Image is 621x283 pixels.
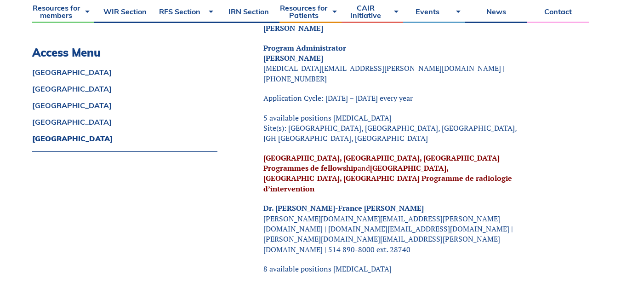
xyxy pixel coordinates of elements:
a: [GEOGRAPHIC_DATA] [32,102,217,109]
a: [GEOGRAPHIC_DATA], [GEOGRAPHIC_DATA], [GEOGRAPHIC_DATA] Programmes de fellowship [263,153,500,173]
strong: [PERSON_NAME] [263,53,323,63]
strong: Program Administrator [263,43,346,53]
a: [GEOGRAPHIC_DATA] [32,118,217,126]
a: [GEOGRAPHIC_DATA], [GEOGRAPHIC_DATA], [GEOGRAPHIC_DATA] Programme de radiologie d’intervention [263,163,512,194]
a: [GEOGRAPHIC_DATA] [32,69,217,76]
p: 8 available positions [MEDICAL_DATA] [263,264,520,274]
a: [GEOGRAPHIC_DATA] [32,85,217,92]
p: 5 available positions [MEDICAL_DATA] Site(s): [GEOGRAPHIC_DATA], [GEOGRAPHIC_DATA], [GEOGRAPHIC_D... [263,113,520,144]
p: Application Cycle: [DATE] – [DATE] every year [263,93,520,103]
p: [MEDICAL_DATA][EMAIL_ADDRESS][PERSON_NAME][DOMAIN_NAME] | [PHONE_NUMBER] [263,43,520,84]
a: [GEOGRAPHIC_DATA] [32,135,217,142]
p: [PERSON_NAME][DOMAIN_NAME][EMAIL_ADDRESS][PERSON_NAME][DOMAIN_NAME] | [DOMAIN_NAME][EMAIL_ADDRESS... [263,203,520,254]
span: and [263,153,512,194]
h3: Access Menu [32,46,217,59]
strong: Dr. [PERSON_NAME]-France [PERSON_NAME] [263,203,424,213]
strong: [PERSON_NAME] [263,23,323,33]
